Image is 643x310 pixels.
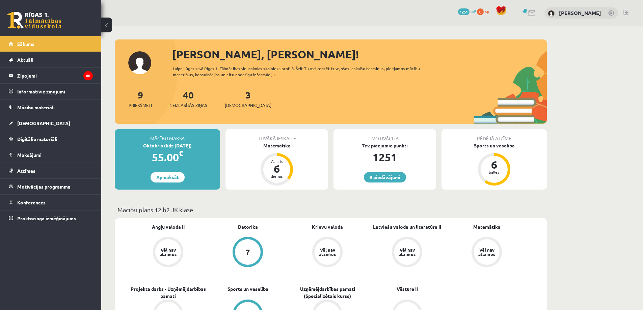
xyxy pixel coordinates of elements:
[9,195,93,210] a: Konferences
[9,163,93,178] a: Atzīmes
[484,159,504,170] div: 6
[9,115,93,131] a: [DEMOGRAPHIC_DATA]
[9,84,93,99] a: Informatīvie ziņojumi
[129,89,152,109] a: 9Priekšmeti
[288,285,367,300] a: Uzņēmējdarbības pamati (Specializētais kurss)
[225,142,328,149] div: Matemātika
[485,8,489,14] span: xp
[159,248,178,256] div: Vēl nav atzīmes
[373,223,441,230] a: Latviešu valoda un literatūra II
[173,65,432,78] div: Laipni lūgts savā Rīgas 1. Tālmācības vidusskolas skolnieka profilā. Šeit Tu vari redzēt tuvojošo...
[9,179,93,194] a: Motivācijas programma
[9,210,93,226] a: Proktoringa izmēģinājums
[17,84,93,99] legend: Informatīvie ziņojumi
[477,8,484,15] span: 0
[9,147,93,163] a: Maksājumi
[473,223,501,230] a: Matemātika
[225,89,271,109] a: 3[DEMOGRAPHIC_DATA]
[559,9,601,16] a: [PERSON_NAME]
[225,129,328,142] div: Tuvākā ieskaite
[225,142,328,187] a: Matemātika Atlicis 6 dienas
[115,149,220,165] div: 55.00
[169,89,207,109] a: 40Neizlasītās ziņas
[312,223,343,230] a: Krievu valoda
[267,159,287,163] div: Atlicis
[267,174,287,178] div: dienas
[367,237,447,269] a: Vēl nav atzīmes
[17,57,33,63] span: Aktuāli
[267,163,287,174] div: 6
[397,285,418,292] a: Vēsture II
[83,71,93,80] i: 40
[9,68,93,83] a: Ziņojumi40
[115,129,220,142] div: Mācību maksa
[9,52,93,67] a: Aktuāli
[227,285,268,292] a: Sports un veselība
[17,168,35,174] span: Atzīmes
[115,142,220,149] div: Oktobris (līdz [DATE])
[9,131,93,147] a: Digitālie materiāli
[477,8,492,14] a: 0 xp
[17,147,93,163] legend: Maksājumi
[238,223,258,230] a: Datorika
[128,237,208,269] a: Vēl nav atzīmes
[17,120,70,126] span: [DEMOGRAPHIC_DATA]
[179,148,183,158] span: €
[9,100,93,115] a: Mācību materiāli
[398,248,417,256] div: Vēl nav atzīmes
[117,205,544,214] p: Mācību plāns 12.b2 JK klase
[17,136,57,142] span: Digitālie materiāli
[17,104,55,110] span: Mācību materiāli
[129,102,152,109] span: Priekšmeti
[9,36,93,52] a: Sākums
[17,68,93,83] legend: Ziņojumi
[333,129,436,142] div: Motivācija
[172,46,547,62] div: [PERSON_NAME], [PERSON_NAME]!
[128,285,208,300] a: Projekta darbs - Uzņēmējdarbības pamati
[364,172,406,182] a: 9 piedāvājumi
[169,102,207,109] span: Neizlasītās ziņas
[225,102,271,109] span: [DEMOGRAPHIC_DATA]
[7,12,61,29] a: Rīgas 1. Tālmācības vidusskola
[458,8,476,14] a: 1251 mP
[318,248,337,256] div: Vēl nav atzīmes
[484,170,504,174] div: balles
[441,129,547,142] div: Pēdējā atzīme
[288,237,367,269] a: Vēl nav atzīmes
[447,237,527,269] a: Vēl nav atzīmes
[17,199,46,205] span: Konferences
[477,248,496,256] div: Vēl nav atzīmes
[333,149,436,165] div: 1251
[246,248,250,256] div: 7
[17,184,71,190] span: Motivācijas programma
[441,142,547,187] a: Sports un veselība 6 balles
[441,142,547,149] div: Sports un veselība
[471,8,476,14] span: mP
[208,237,288,269] a: 7
[548,10,555,17] img: Elizabete Linde
[152,223,185,230] a: Angļu valoda II
[333,142,436,149] div: Tev pieejamie punkti
[151,172,185,182] a: Apmaksāt
[17,215,76,221] span: Proktoringa izmēģinājums
[17,41,34,47] span: Sākums
[458,8,470,15] span: 1251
